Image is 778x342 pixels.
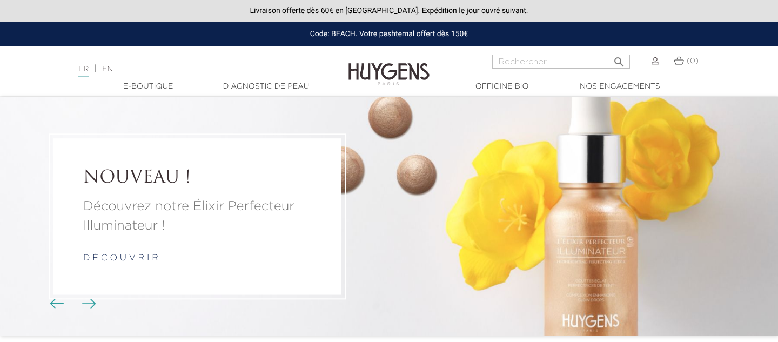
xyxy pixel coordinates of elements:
a: Nos engagements [566,81,674,92]
a: NOUVEAU ! [83,168,311,189]
i:  [613,52,626,65]
div: | [73,63,316,76]
div: Boutons du carrousel [54,296,89,312]
a: E-Boutique [94,81,202,92]
a: Découvrez notre Élixir Perfecteur Illuminateur ! [83,197,311,236]
img: Huygens [348,45,430,87]
a: Officine Bio [448,81,556,92]
a: Diagnostic de peau [212,81,320,92]
button:  [609,51,629,66]
a: EN [102,65,113,73]
a: d é c o u v r i r [83,254,158,263]
a: FR [78,65,89,77]
span: (0) [687,57,699,65]
input: Rechercher [492,55,630,69]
